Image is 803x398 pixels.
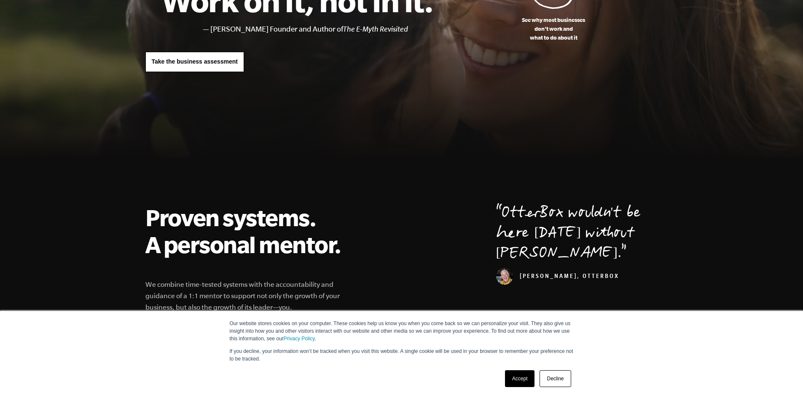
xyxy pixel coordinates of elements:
p: See why most businesses don't work and what to do about it [449,16,658,42]
span: Take the business assessment [152,58,238,65]
h2: Proven systems. A personal mentor. [145,204,351,258]
a: Take the business assessment [145,52,244,72]
i: The E-Myth Revisited [343,25,408,33]
a: Decline [540,370,571,387]
a: Privacy Policy [284,336,315,342]
cite: [PERSON_NAME], OtterBox [496,274,619,280]
p: Our website stores cookies on your computer. These cookies help us know you when you come back so... [230,320,574,342]
p: We combine time-tested systems with the accountability and guidance of a 1:1 mentor to support no... [145,279,351,313]
p: OtterBox wouldn't be here [DATE] without [PERSON_NAME]. [496,204,658,264]
a: Accept [505,370,535,387]
li: [PERSON_NAME] Founder and Author of [210,23,449,35]
img: Curt Richardson, OtterBox [496,268,513,285]
p: If you decline, your information won’t be tracked when you visit this website. A single cookie wi... [230,347,574,363]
